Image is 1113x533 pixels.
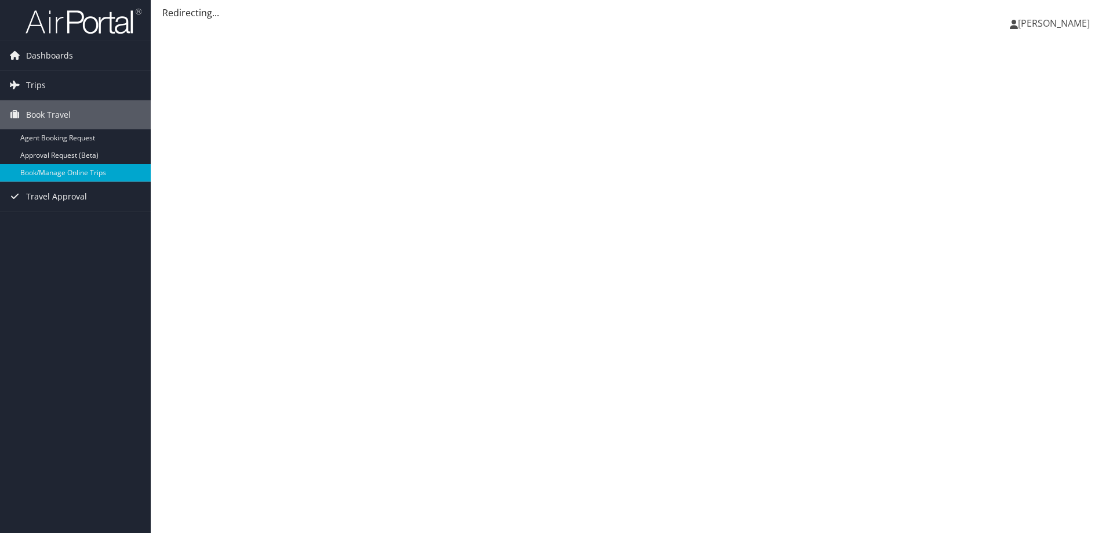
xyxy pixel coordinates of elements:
[26,41,73,70] span: Dashboards
[1010,6,1101,41] a: [PERSON_NAME]
[162,6,1101,20] div: Redirecting...
[26,71,46,100] span: Trips
[1018,17,1090,30] span: [PERSON_NAME]
[26,100,71,129] span: Book Travel
[26,8,141,35] img: airportal-logo.png
[26,182,87,211] span: Travel Approval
